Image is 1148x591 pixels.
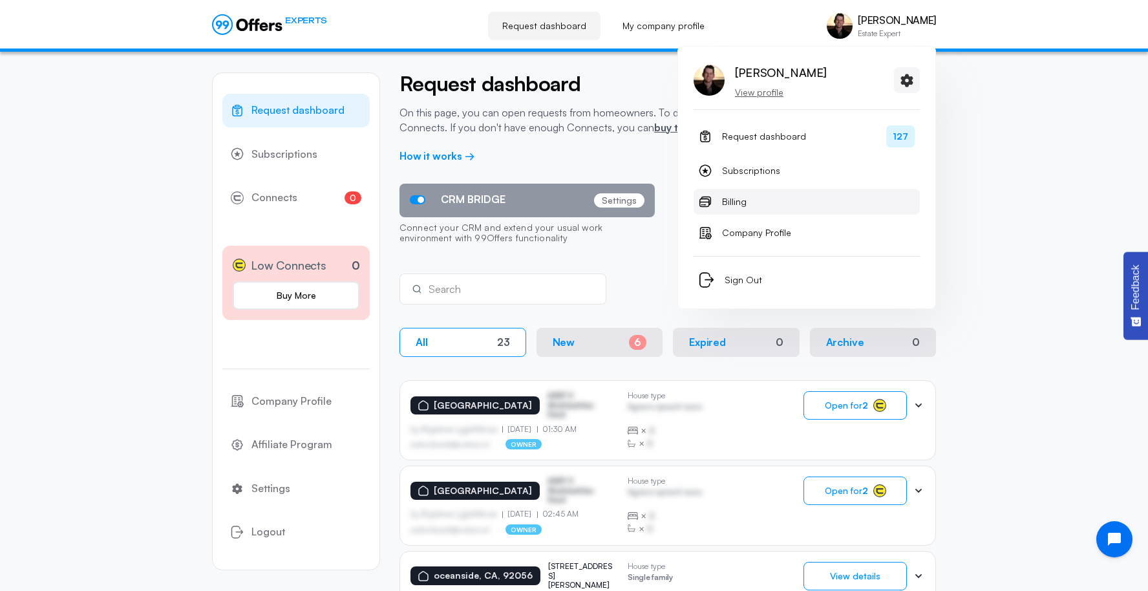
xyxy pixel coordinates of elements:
[694,158,920,184] a: Subscriptions
[776,336,783,349] div: 0
[345,191,361,204] span: 0
[222,515,370,549] button: Logout
[441,193,505,206] span: CRM BRIDGE
[251,393,332,410] span: Company Profile
[434,486,532,497] p: [GEOGRAPHIC_DATA]
[537,328,663,357] button: New6
[673,328,800,357] button: Expired0
[628,522,702,535] div: ×
[628,391,702,400] p: House type
[410,440,490,448] p: asdfasdfasasfd@asdfasd.asf
[502,425,537,434] p: [DATE]
[251,436,332,453] span: Affiliate Program
[858,30,936,38] p: Estate Expert
[694,62,826,99] a: Aris Anagnos[PERSON_NAME]View profile
[251,102,345,119] span: Request dashboard
[222,138,370,171] a: Subscriptions
[502,510,537,519] p: [DATE]
[1130,264,1142,310] span: Feedback
[547,477,612,504] p: ASDF S Sfasfdasfdas Dasd
[222,94,370,127] a: Request dashboard
[862,400,868,411] strong: 2
[222,385,370,418] a: Company Profile
[722,225,791,241] span: Company Profile
[553,336,575,349] p: New
[285,14,326,27] span: EXPERTS
[628,510,702,522] div: ×
[410,526,490,533] p: asdfasdfasasfd@asdfasd.asf
[654,121,700,134] a: buy them
[694,65,725,96] img: Aris Anagnos
[649,510,655,522] span: B
[251,524,285,541] span: Logout
[722,194,747,210] span: Billing
[858,14,936,27] p: [PERSON_NAME]
[689,336,726,349] p: Expired
[410,510,502,519] p: by Afgdsrwe Ljgjkdfsbvas
[628,424,702,437] div: ×
[628,488,702,500] p: Agrwsv qwervf oiuns
[826,336,864,349] p: Archive
[803,391,907,420] button: Open for2
[222,428,370,462] a: Affiliate Program
[547,391,612,419] p: ASDF S Sfasfdasfdas Dasd
[825,400,868,411] span: Open for
[694,220,920,246] a: Company Profile
[251,256,326,275] span: Low Connects
[505,524,542,535] p: owner
[352,257,360,274] p: 0
[222,181,370,215] a: Connects0
[722,163,780,178] span: Subscriptions
[212,14,326,35] a: EXPERTS
[825,486,868,496] span: Open for
[251,189,297,206] span: Connects
[735,62,826,83] p: [PERSON_NAME]
[886,125,915,147] span: 127
[694,267,920,293] button: Sign Out
[803,562,907,590] button: View details
[628,477,702,486] p: House type
[537,510,579,519] p: 02:45 AM
[505,439,542,449] p: owner
[233,281,359,310] a: Buy More
[628,402,702,414] p: Agrwsv qwervf oiuns
[629,335,646,350] div: 6
[628,562,673,571] p: House type
[594,193,644,208] p: Settings
[649,424,655,437] span: B
[1123,252,1148,339] button: Feedback - Show survey
[399,105,755,134] p: On this page, you can open requests from homeowners. To do this, you need Connects. If you don't ...
[912,336,920,349] div: 0
[735,86,826,99] p: View profile
[862,485,868,496] strong: 2
[628,437,702,450] div: ×
[548,562,613,590] p: [STREET_ADDRESS][PERSON_NAME]
[694,189,920,215] a: Billing
[222,472,370,506] a: Settings
[410,425,502,434] p: by Afgdsrwe Ljgjkdfsbvas
[497,336,510,349] div: 23
[416,336,428,349] p: All
[803,477,907,505] button: Open for2
[251,146,317,163] span: Subscriptions
[399,217,655,251] p: Connect your CRM and extend your usual work environment with 99Offers functionality
[537,425,577,434] p: 01:30 AM
[488,12,601,40] a: Request dashboard
[434,570,533,581] p: oceanside, CA, 92056
[647,522,653,535] span: B
[694,120,920,153] a: Request dashboard127
[399,328,526,357] button: All23
[434,400,532,411] p: [GEOGRAPHIC_DATA]
[810,328,937,357] button: Archive0
[722,129,806,144] span: Request dashboard
[628,573,673,585] p: Single family
[608,12,719,40] a: My company profile
[647,437,653,450] span: B
[251,480,290,497] span: Settings
[399,72,755,95] h2: Request dashboard
[399,149,475,162] a: How it works →
[827,13,853,39] img: Aris Anagnos
[725,272,762,288] span: Sign Out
